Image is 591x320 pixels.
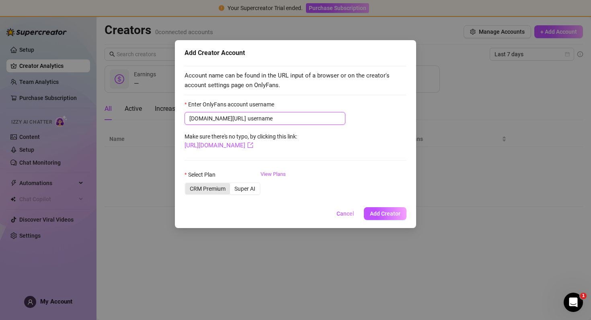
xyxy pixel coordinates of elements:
div: segmented control [185,182,261,195]
span: Add Creator [370,210,400,217]
label: Select Plan [185,170,221,179]
span: Make sure there's no typo, by clicking this link: [185,133,297,149]
span: Account name can be found in the URL input of a browser or on the creator's account settings page... [185,71,406,90]
span: [DOMAIN_NAME][URL] [189,114,246,123]
div: Add Creator Account [185,48,406,58]
input: Enter OnlyFans account username [248,114,341,123]
span: Cancel [337,210,354,217]
a: [URL][DOMAIN_NAME]export [185,142,253,149]
div: CRM Premium [185,183,230,194]
span: export [247,142,253,148]
span: 1 [580,293,587,299]
iframe: Intercom live chat [564,293,583,312]
button: Add Creator [364,207,406,220]
a: View Plans [261,170,286,202]
div: Super AI [230,183,260,194]
label: Enter OnlyFans account username [185,100,279,109]
button: Cancel [330,207,361,220]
